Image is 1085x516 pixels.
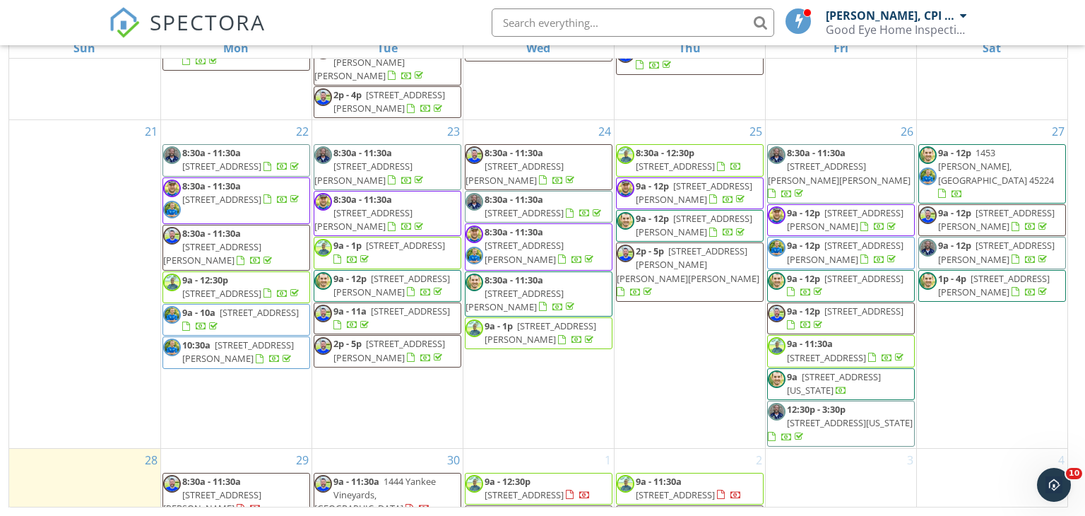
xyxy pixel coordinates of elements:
[333,88,445,115] a: 2p - 4p [STREET_ADDRESS][PERSON_NAME]
[767,368,915,400] a: 9a [STREET_ADDRESS][US_STATE]
[466,319,483,337] img: crystal.jpg
[314,40,461,86] a: [STREET_ADDRESS][PERSON_NAME][PERSON_NAME]
[636,475,742,501] a: 9a - 11:30a [STREET_ADDRESS]
[616,473,764,505] a: 9a - 11:30a [STREET_ADDRESS]
[938,146,1054,200] a: 9a - 12p 1453 [PERSON_NAME], [GEOGRAPHIC_DATA] 45224
[314,42,450,81] a: [STREET_ADDRESS][PERSON_NAME][PERSON_NAME]
[333,337,362,350] span: 2p - 5p
[109,19,266,49] a: SPECTORA
[485,488,564,501] span: [STREET_ADDRESS]
[314,146,426,186] a: 8:30a - 11:30a [STREET_ADDRESS][PERSON_NAME]
[636,146,742,172] a: 8:30a - 12:30p [STREET_ADDRESS]
[142,120,160,143] a: Go to September 21, 2025
[163,475,181,493] img: russ.jpg
[314,272,332,290] img: dsc_1567.jpg
[938,272,1050,298] span: [STREET_ADDRESS][PERSON_NAME]
[314,270,461,302] a: 9a - 12p [STREET_ADDRESS][PERSON_NAME]
[787,239,820,252] span: 9a - 12p
[314,237,461,269] a: 9a - 1p [STREET_ADDRESS]
[938,239,1055,265] span: [STREET_ADDRESS][PERSON_NAME]
[617,180,634,197] img: dsc_1613.jpg
[163,475,261,515] a: 8:30a - 11:30a [STREET_ADDRESS][PERSON_NAME]
[980,38,1004,58] a: Saturday
[314,191,461,237] a: 8:30a - 11:30a [STREET_ADDRESS][PERSON_NAME]
[636,180,752,206] a: 9a - 12p [STREET_ADDRESS][PERSON_NAME]
[938,239,971,252] span: 9a - 12p
[768,272,785,290] img: dsc_1567.jpg
[787,272,903,298] a: 9a - 12p [STREET_ADDRESS]
[465,473,612,505] a: 9a - 12:30p [STREET_ADDRESS]
[466,475,483,493] img: crystal.jpg
[485,475,591,501] a: 9a - 12:30p [STREET_ADDRESS]
[163,240,261,266] span: [STREET_ADDRESS][PERSON_NAME]
[182,287,261,300] span: [STREET_ADDRESS]
[314,88,332,106] img: russ.jpg
[333,305,450,331] a: 9a - 11a [STREET_ADDRESS]
[466,274,483,291] img: dsc_1567.jpg
[636,180,669,192] span: 9a - 12p
[767,335,915,367] a: 9a - 11:30a [STREET_ADDRESS]
[163,274,181,291] img: crystal.jpg
[314,206,413,233] span: [STREET_ADDRESS][PERSON_NAME]
[314,335,461,367] a: 2p - 5p [STREET_ADDRESS][PERSON_NAME]
[182,274,302,300] a: 9a - 12:30p [STREET_ADDRESS]
[182,146,241,159] span: 8:30a - 11:30a
[826,23,967,37] div: Good Eye Home Inspections, Sewer Scopes & Mold Testing
[787,272,820,285] span: 9a - 12p
[826,8,956,23] div: [PERSON_NAME], CPI OHI 2022002472
[1037,468,1071,502] iframe: Intercom live chat
[1049,120,1067,143] a: Go to September 27, 2025
[485,239,564,265] span: [STREET_ADDRESS][PERSON_NAME]
[162,225,310,271] a: 8:30a - 11:30a [STREET_ADDRESS][PERSON_NAME]
[768,146,785,164] img: justin.jpg
[747,120,765,143] a: Go to September 25, 2025
[918,204,1067,236] a: 9a - 12p [STREET_ADDRESS][PERSON_NAME]
[767,270,915,302] a: 9a - 12p [STREET_ADDRESS]
[162,336,310,368] a: 10:30a [STREET_ADDRESS][PERSON_NAME]
[636,488,715,501] span: [STREET_ADDRESS]
[485,193,604,219] a: 8:30a - 11:30a [STREET_ADDRESS]
[314,193,332,211] img: dsc_1613.jpg
[768,403,785,421] img: justin.jpg
[768,337,785,355] img: crystal.jpg
[919,239,937,257] img: justin.jpg
[485,193,543,206] span: 8:30a - 11:30a
[523,38,553,58] a: Wednesday
[333,146,392,159] span: 8:30a - 11:30a
[182,339,211,351] span: 10:30a
[768,403,913,442] a: 12:30p - 3:30p [STREET_ADDRESS][US_STATE]
[314,193,426,233] a: 8:30a - 11:30a [STREET_ADDRESS][PERSON_NAME]
[465,144,612,190] a: 8:30a - 11:30a [STREET_ADDRESS][PERSON_NAME]
[767,401,915,447] a: 12:30p - 3:30p [STREET_ADDRESS][US_STATE]
[463,120,614,448] td: Go to September 24, 2025
[182,339,294,365] a: 10:30a [STREET_ADDRESS][PERSON_NAME]
[492,8,774,37] input: Search everything...
[314,86,461,118] a: 2p - 4p [STREET_ADDRESS][PERSON_NAME]
[312,120,463,448] td: Go to September 23, 2025
[595,120,614,143] a: Go to September 24, 2025
[636,475,682,488] span: 9a - 11:30a
[485,146,543,159] span: 8:30a - 11:30a
[787,337,833,350] span: 9a - 11:30a
[904,449,916,471] a: Go to October 3, 2025
[485,319,513,332] span: 9a - 1p
[371,305,450,317] span: [STREET_ADDRESS]
[485,225,596,265] a: 8:30a - 11:30a [STREET_ADDRESS][PERSON_NAME]
[333,272,367,285] span: 9a - 12p
[182,306,215,319] span: 9a - 10a
[617,475,634,493] img: crystal.jpg
[636,146,694,159] span: 8:30a - 12:30p
[938,272,966,285] span: 1p - 4p
[787,370,798,383] span: 9a
[163,339,181,356] img: te_head_shot_2020.jpg
[768,146,911,200] a: 8:30a - 11:30a [STREET_ADDRESS][PERSON_NAME][PERSON_NAME]
[444,120,463,143] a: Go to September 23, 2025
[485,206,564,219] span: [STREET_ADDRESS]
[616,177,764,209] a: 9a - 12p [STREET_ADDRESS][PERSON_NAME]
[293,120,312,143] a: Go to September 22, 2025
[753,449,765,471] a: Go to October 2, 2025
[616,242,764,302] a: 2p - 5p [STREET_ADDRESS][PERSON_NAME][PERSON_NAME][PERSON_NAME]
[676,38,704,58] a: Thursday
[333,239,445,265] a: 9a - 1p [STREET_ADDRESS]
